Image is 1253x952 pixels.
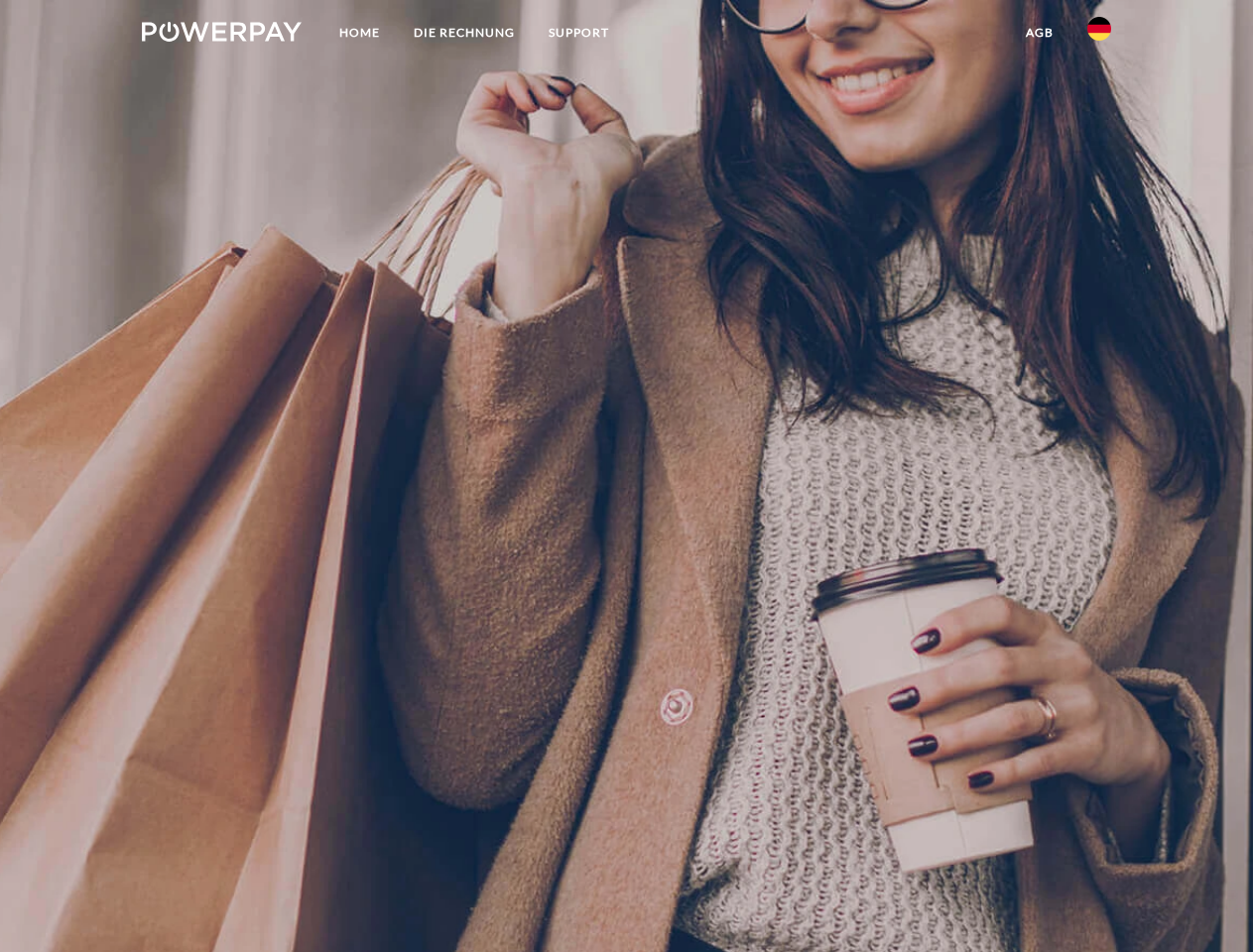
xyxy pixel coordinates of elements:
[1009,15,1070,51] a: agb
[142,22,302,42] img: logo-powerpay-white.svg
[532,15,626,51] a: SUPPORT
[1087,17,1111,41] img: de
[397,15,532,51] a: DIE RECHNUNG
[322,15,397,51] a: Home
